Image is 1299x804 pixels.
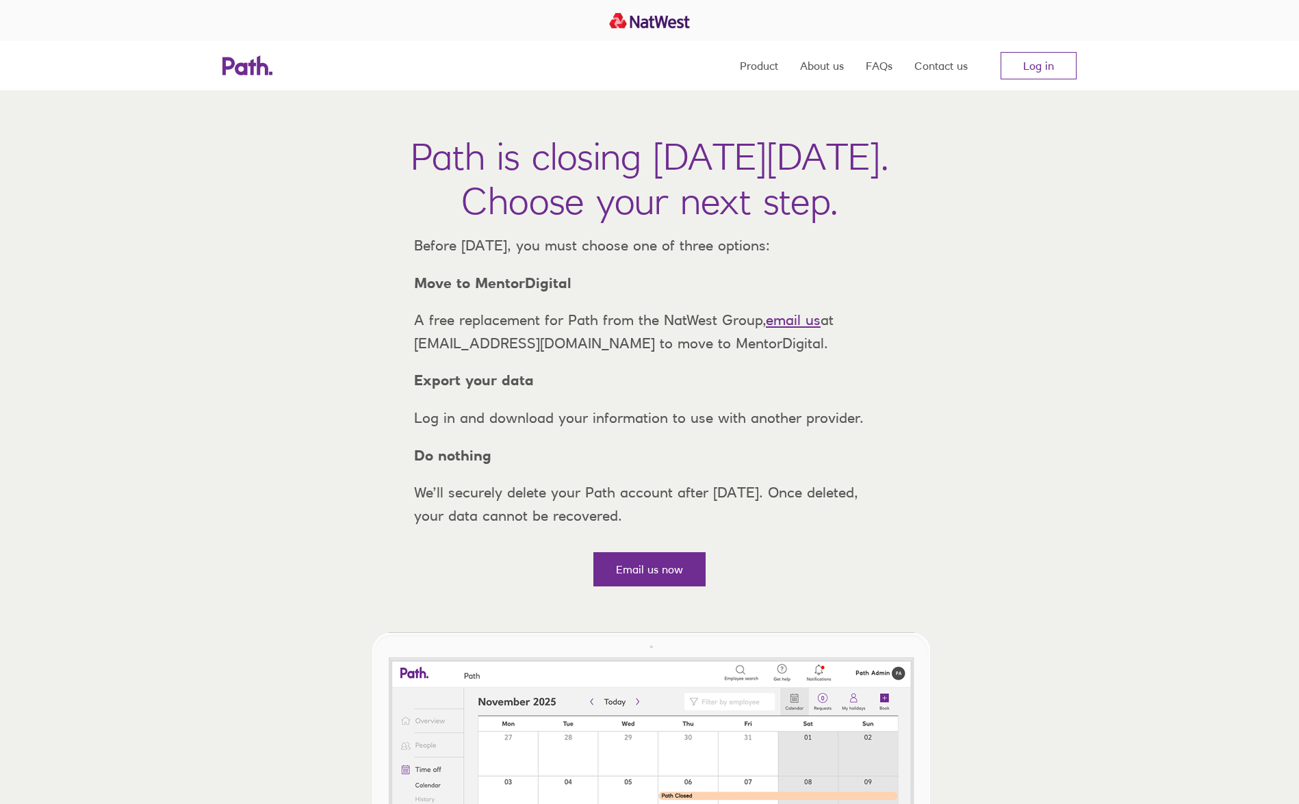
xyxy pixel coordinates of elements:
a: Log in [1001,52,1077,79]
a: Contact us [914,41,968,90]
a: Email us now [593,552,706,586]
strong: Move to MentorDigital [414,274,571,291]
p: We’ll securely delete your Path account after [DATE]. Once deleted, your data cannot be recovered. [403,481,896,527]
a: email us [766,311,821,328]
a: Product [740,41,778,90]
p: Before [DATE], you must choose one of three options: [403,234,896,257]
strong: Do nothing [414,447,491,464]
p: A free replacement for Path from the NatWest Group, at [EMAIL_ADDRESS][DOMAIN_NAME] to move to Me... [403,309,896,354]
h1: Path is closing [DATE][DATE]. Choose your next step. [411,134,889,223]
a: About us [800,41,844,90]
strong: Export your data [414,372,534,389]
a: FAQs [866,41,892,90]
p: Log in and download your information to use with another provider. [403,406,896,430]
